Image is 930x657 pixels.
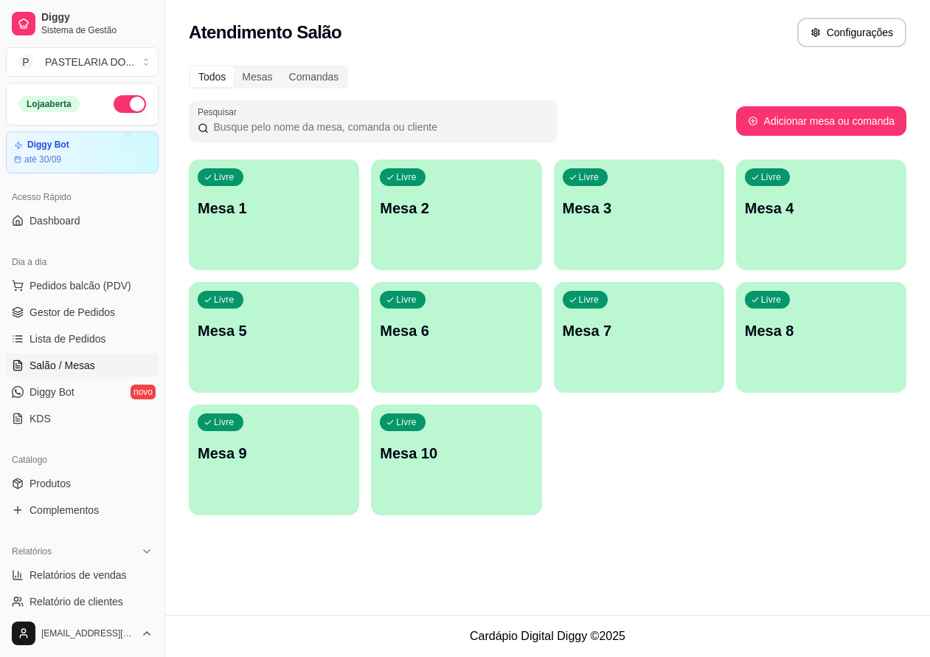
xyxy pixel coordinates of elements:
[6,563,159,587] a: Relatórios de vendas
[6,131,159,173] a: Diggy Botaté 30/09
[12,546,52,557] span: Relatórios
[30,331,106,346] span: Lista de Pedidos
[198,443,350,464] p: Mesa 9
[6,209,159,233] a: Dashboard
[41,24,153,36] span: Sistema de Gestão
[30,503,99,517] span: Complementos
[371,405,541,515] button: LivreMesa 10
[41,11,153,24] span: Diggy
[114,95,146,113] button: Alterar Status
[579,294,600,306] p: Livre
[45,55,134,69] div: PASTELARIA DO ...
[30,594,123,609] span: Relatório de clientes
[736,159,906,270] button: LivreMesa 4
[371,159,541,270] button: LivreMesa 2
[371,282,541,393] button: LivreMesa 6
[6,274,159,297] button: Pedidos balcão (PDV)
[736,106,906,136] button: Adicionar mesa ou comanda
[198,198,350,219] p: Mesa 1
[380,443,532,464] p: Mesa 10
[761,294,782,306] p: Livre
[396,171,417,183] p: Livre
[745,198,898,219] p: Mesa 4
[6,498,159,522] a: Complementos
[189,282,359,393] button: LivreMesa 5
[41,627,135,639] span: [EMAIL_ADDRESS][DOMAIN_NAME]
[30,305,115,320] span: Gestor de Pedidos
[6,327,159,351] a: Lista de Pedidos
[190,66,234,87] div: Todos
[189,405,359,515] button: LivreMesa 9
[6,250,159,274] div: Dia a dia
[18,96,80,112] div: Loja aberta
[554,282,724,393] button: LivreMesa 7
[198,320,350,341] p: Mesa 5
[27,140,69,151] article: Diggy Bot
[6,448,159,472] div: Catálogo
[214,171,235,183] p: Livre
[30,568,127,582] span: Relatórios de vendas
[214,416,235,428] p: Livre
[234,66,280,87] div: Mesas
[30,411,51,426] span: KDS
[797,18,906,47] button: Configurações
[554,159,724,270] button: LivreMesa 3
[6,616,159,651] button: [EMAIL_ADDRESS][DOMAIN_NAME]
[761,171,782,183] p: Livre
[380,320,532,341] p: Mesa 6
[214,294,235,306] p: Livre
[6,6,159,41] a: DiggySistema de Gestão
[209,120,549,134] input: Pesquisar
[6,472,159,495] a: Produtos
[18,55,33,69] span: P
[380,198,532,219] p: Mesa 2
[30,358,95,373] span: Salão / Mesas
[396,416,417,428] p: Livre
[189,159,359,270] button: LivreMesa 1
[281,66,347,87] div: Comandas
[30,278,131,293] span: Pedidos balcão (PDV)
[6,354,159,377] a: Salão / Mesas
[189,21,341,44] h2: Atendimento Salão
[6,300,159,324] a: Gestor de Pedidos
[165,615,930,657] footer: Cardápio Digital Diggy © 2025
[6,47,159,77] button: Select a team
[6,407,159,430] a: KDS
[579,171,600,183] p: Livre
[6,185,159,209] div: Acesso Rápido
[6,590,159,613] a: Relatório de clientes
[6,380,159,404] a: Diggy Botnovo
[396,294,417,306] p: Livre
[198,106,242,118] label: Pesquisar
[24,154,61,165] article: até 30/09
[30,476,71,491] span: Produtos
[736,282,906,393] button: LivreMesa 8
[563,320,715,341] p: Mesa 7
[30,385,74,399] span: Diggy Bot
[563,198,715,219] p: Mesa 3
[745,320,898,341] p: Mesa 8
[30,213,80,228] span: Dashboard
